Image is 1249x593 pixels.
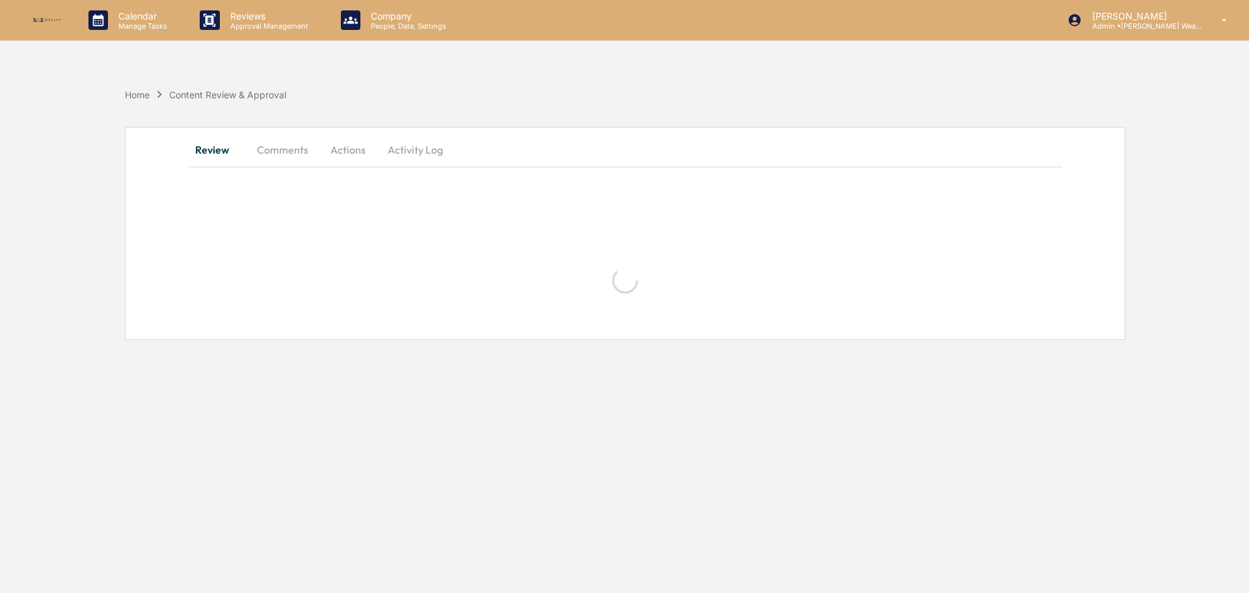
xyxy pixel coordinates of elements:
button: Comments [247,134,319,165]
p: Company [360,10,453,21]
div: Content Review & Approval [169,89,286,100]
p: Calendar [108,10,174,21]
button: Actions [319,134,377,165]
button: Review [188,134,247,165]
p: [PERSON_NAME] [1082,10,1203,21]
p: People, Data, Settings [360,21,453,31]
p: Manage Tasks [108,21,174,31]
div: Home [125,89,150,100]
div: secondary tabs example [188,134,1062,165]
p: Admin • [PERSON_NAME] Wealth [1082,21,1203,31]
img: logo [31,16,62,25]
button: Activity Log [377,134,453,165]
p: Approval Management [220,21,315,31]
p: Reviews [220,10,315,21]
